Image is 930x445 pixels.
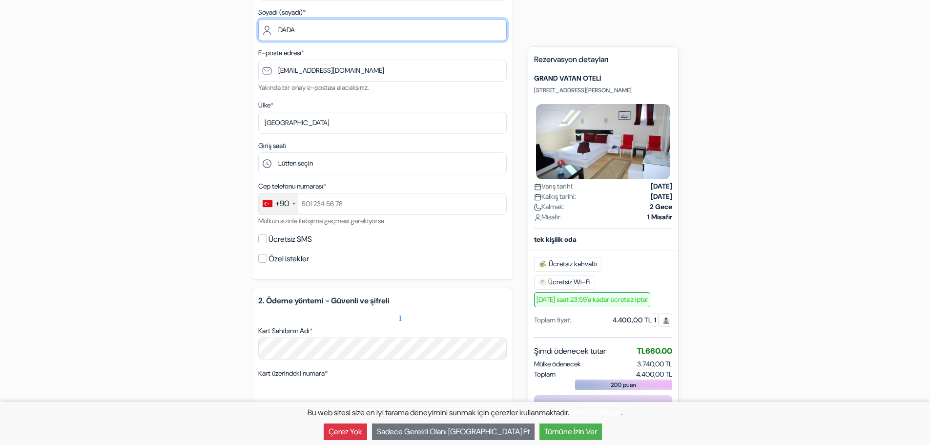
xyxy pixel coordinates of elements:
font: Özel istekler [269,254,309,264]
input: 501 234 56 78 [258,193,507,215]
font: Kalmak: [541,202,564,211]
img: free_breakfast.svg [538,260,547,268]
font: Çerez Yok [329,426,362,437]
font: Yakında bir onay e-postası alacaksınız. [258,83,369,92]
font: 2 Gece [650,202,672,211]
font: Ücretsiz Wi-Fi [548,277,591,286]
font: Kart üzerindeki numara [258,369,325,378]
img: calendar.svg [534,183,541,191]
font: 4.400,00 TL [636,370,672,379]
button: Sadece Gerekli Olanı [GEOGRAPHIC_DATA] Et [372,424,535,440]
font: Toplam [534,370,556,379]
font: Giriş saati [258,141,287,150]
font: TL660.00 [637,346,672,356]
font: tek kişilik oda [534,235,577,244]
font: Cep telefonu numarası [258,182,323,191]
font: Toplam fiyat: [534,316,571,324]
font: [STREET_ADDRESS][PERSON_NAME] [534,86,632,94]
img: moon.svg [534,204,541,211]
font: GRAND VATAN OTELİ [534,74,601,83]
font: . [621,407,622,418]
font: Şimdi ödenecek tutar [534,346,606,356]
font: Kalkış tarihi: [541,192,576,201]
font: 200 puan [611,381,636,389]
font: hata_anahattı [258,309,402,321]
font: 4.400,00 TL [613,316,652,324]
font: 1 [654,316,656,324]
a: Gizlilik Politikası. [569,407,621,418]
font: Mülkün sizinle iletişime geçmesi gerekiyorsa [258,216,384,225]
font: Soyadı (soyadı) [258,8,303,17]
button: Çerez Yok [324,424,367,440]
font: Rezervasyon detayları [534,54,608,64]
img: user_icon.svg [534,214,541,221]
font: Ücretsiz SMS [269,234,312,244]
font: 2. Ödeme yöntemi - Güvenli ve şifreli [258,296,390,306]
font: Ülke [258,101,270,109]
div: Türkiye (Türkiye): +90 [259,193,298,214]
font: E-posta adresi [258,48,301,57]
font: +90 [275,198,289,209]
button: Tümüne İzin Ver [539,424,602,440]
font: Sadece Gerekli Olanı [GEOGRAPHIC_DATA] Et [377,426,530,437]
font: Ücretsiz kahvaltı [549,259,597,268]
img: free_wifi.svg [538,278,546,286]
input: Soyadını girin [258,19,507,41]
font: [DATE] saat 23:59'a kadar ücretsiz iptal [537,295,648,304]
font: Tümüne İzin Ver [544,426,597,437]
font: Kart Sahibinin Adı [258,326,310,335]
font: Bu web sitesi size en iyi tarama deneyimini sunmak için çerezler kullanmaktadır. [308,407,569,418]
font: 1 Misafir [647,212,672,221]
font: 3.740,00 TL [637,360,672,368]
img: calendar.svg [534,193,541,201]
a: hata_anahattı [258,305,402,321]
font: Varış tarihi: [541,182,574,191]
img: guest.svg [662,317,670,324]
font: [DATE] [651,182,672,191]
font: Misafir: [541,212,562,221]
font: Mülke ödenecek [534,360,581,368]
input: E-postanızı girin [258,60,507,82]
font: [DATE] [651,192,672,201]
